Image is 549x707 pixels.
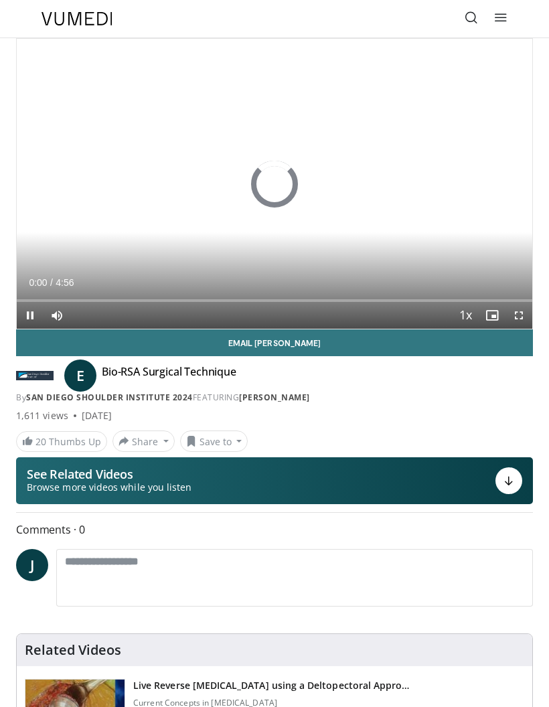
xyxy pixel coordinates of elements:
[26,392,193,403] a: San Diego Shoulder Institute 2024
[56,277,74,288] span: 4:56
[16,521,533,538] span: Comments 0
[29,277,47,288] span: 0:00
[16,392,533,404] div: By FEATURING
[16,409,68,422] span: 1,611 views
[452,302,479,329] button: Playback Rate
[16,549,48,581] a: J
[239,392,310,403] a: [PERSON_NAME]
[17,39,532,329] video-js: Video Player
[505,302,532,329] button: Fullscreen
[102,365,236,386] h4: Bio-RSA Surgical Technique
[16,329,533,356] a: Email [PERSON_NAME]
[479,302,505,329] button: Enable picture-in-picture mode
[112,430,175,452] button: Share
[27,481,191,494] span: Browse more videos while you listen
[16,457,533,504] button: See Related Videos Browse more videos while you listen
[35,435,46,448] span: 20
[64,360,96,392] a: E
[16,431,107,452] a: 20 Thumbs Up
[50,277,53,288] span: /
[42,12,112,25] img: VuMedi Logo
[27,467,191,481] p: See Related Videos
[17,302,44,329] button: Pause
[44,302,70,329] button: Mute
[82,409,112,422] div: [DATE]
[25,642,121,658] h4: Related Videos
[17,299,532,302] div: Progress Bar
[180,430,248,452] button: Save to
[16,365,54,386] img: San Diego Shoulder Institute 2024
[133,679,409,692] h3: Live Reverse [MEDICAL_DATA] using a Deltopectoral Appro…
